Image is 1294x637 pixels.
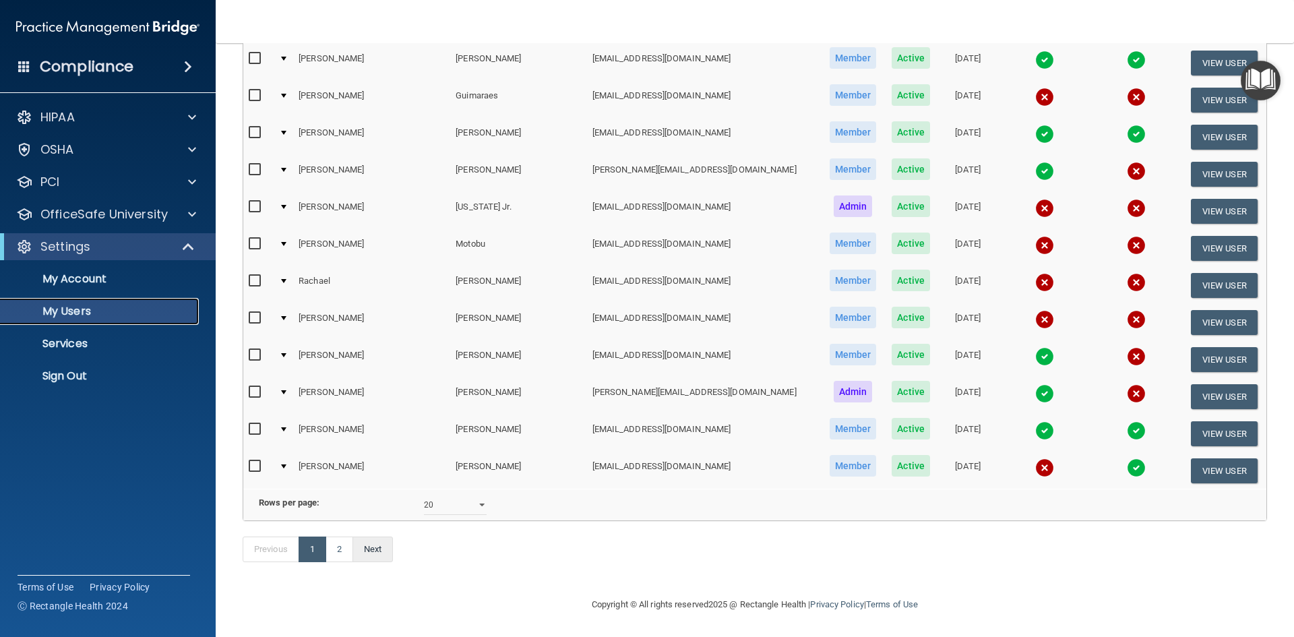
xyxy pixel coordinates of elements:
td: [DATE] [937,193,997,230]
a: PCI [16,174,196,190]
td: Rachael [293,267,450,304]
td: [DATE] [937,119,997,156]
span: Active [892,47,930,69]
a: Privacy Policy [810,599,863,609]
a: Next [352,537,393,562]
span: Admin [834,195,873,217]
span: Active [892,233,930,254]
td: [PERSON_NAME] [450,119,586,156]
td: [DATE] [937,230,997,267]
span: Ⓒ Rectangle Health 2024 [18,599,128,613]
img: cross.ca9f0e7f.svg [1035,236,1054,255]
a: Terms of Use [866,599,918,609]
img: tick.e7d51cea.svg [1127,125,1146,144]
p: My Account [9,272,193,286]
button: View User [1191,384,1258,409]
img: cross.ca9f0e7f.svg [1035,458,1054,477]
span: Active [892,84,930,106]
td: [PERSON_NAME] [293,230,450,267]
span: Active [892,121,930,143]
button: View User [1191,347,1258,372]
span: Active [892,307,930,328]
td: [PERSON_NAME] [450,267,586,304]
p: Services [9,337,193,351]
td: [DATE] [937,415,997,452]
button: View User [1191,310,1258,335]
td: [DATE] [937,156,997,193]
img: cross.ca9f0e7f.svg [1127,347,1146,366]
td: [EMAIL_ADDRESS][DOMAIN_NAME] [587,341,822,378]
td: [EMAIL_ADDRESS][DOMAIN_NAME] [587,44,822,82]
img: tick.e7d51cea.svg [1035,162,1054,181]
td: [EMAIL_ADDRESS][DOMAIN_NAME] [587,304,822,341]
p: Sign Out [9,369,193,383]
img: cross.ca9f0e7f.svg [1127,162,1146,181]
a: HIPAA [16,109,196,125]
img: tick.e7d51cea.svg [1035,125,1054,144]
td: [EMAIL_ADDRESS][DOMAIN_NAME] [587,119,822,156]
td: [PERSON_NAME][EMAIL_ADDRESS][DOMAIN_NAME] [587,378,822,415]
span: Member [830,121,877,143]
span: Member [830,344,877,365]
span: Member [830,47,877,69]
span: Member [830,455,877,477]
td: [PERSON_NAME] [293,156,450,193]
a: Privacy Policy [90,580,150,594]
img: tick.e7d51cea.svg [1035,347,1054,366]
td: [PERSON_NAME] [450,452,586,489]
td: Guimaraes [450,82,586,119]
td: [PERSON_NAME] [293,119,450,156]
button: View User [1191,458,1258,483]
td: [DATE] [937,304,997,341]
p: OfficeSafe University [40,206,168,222]
span: Member [830,233,877,254]
div: Copyright © All rights reserved 2025 @ Rectangle Health | | [509,583,1001,626]
img: cross.ca9f0e7f.svg [1127,199,1146,218]
span: Active [892,158,930,180]
img: tick.e7d51cea.svg [1127,421,1146,440]
td: [EMAIL_ADDRESS][DOMAIN_NAME] [587,82,822,119]
td: [EMAIL_ADDRESS][DOMAIN_NAME] [587,267,822,304]
button: View User [1191,273,1258,298]
td: [DATE] [937,341,997,378]
td: Motobu [450,230,586,267]
td: [PERSON_NAME] [293,193,450,230]
img: cross.ca9f0e7f.svg [1127,310,1146,329]
span: Active [892,195,930,217]
td: [PERSON_NAME] [293,341,450,378]
a: 2 [326,537,353,562]
span: Admin [834,381,873,402]
img: cross.ca9f0e7f.svg [1035,199,1054,218]
a: Terms of Use [18,580,73,594]
p: HIPAA [40,109,75,125]
td: [PERSON_NAME] [293,452,450,489]
span: Active [892,418,930,439]
button: View User [1191,199,1258,224]
button: View User [1191,421,1258,446]
img: cross.ca9f0e7f.svg [1127,236,1146,255]
td: [PERSON_NAME] [293,378,450,415]
span: Member [830,307,877,328]
img: cross.ca9f0e7f.svg [1127,384,1146,403]
button: View User [1191,162,1258,187]
td: [PERSON_NAME] [293,415,450,452]
span: Active [892,381,930,402]
span: Member [830,84,877,106]
td: [EMAIL_ADDRESS][DOMAIN_NAME] [587,193,822,230]
h4: Compliance [40,57,133,76]
a: Settings [16,239,195,255]
td: [EMAIL_ADDRESS][DOMAIN_NAME] [587,230,822,267]
td: [PERSON_NAME] [293,44,450,82]
button: View User [1191,125,1258,150]
td: [PERSON_NAME] [450,341,586,378]
span: Member [830,158,877,180]
b: Rows per page: [259,497,319,508]
td: [PERSON_NAME] [293,304,450,341]
img: cross.ca9f0e7f.svg [1035,310,1054,329]
td: [PERSON_NAME] [450,304,586,341]
img: tick.e7d51cea.svg [1035,51,1054,69]
img: cross.ca9f0e7f.svg [1035,88,1054,107]
img: tick.e7d51cea.svg [1127,458,1146,477]
td: [US_STATE] Jr. [450,193,586,230]
td: [DATE] [937,44,997,82]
